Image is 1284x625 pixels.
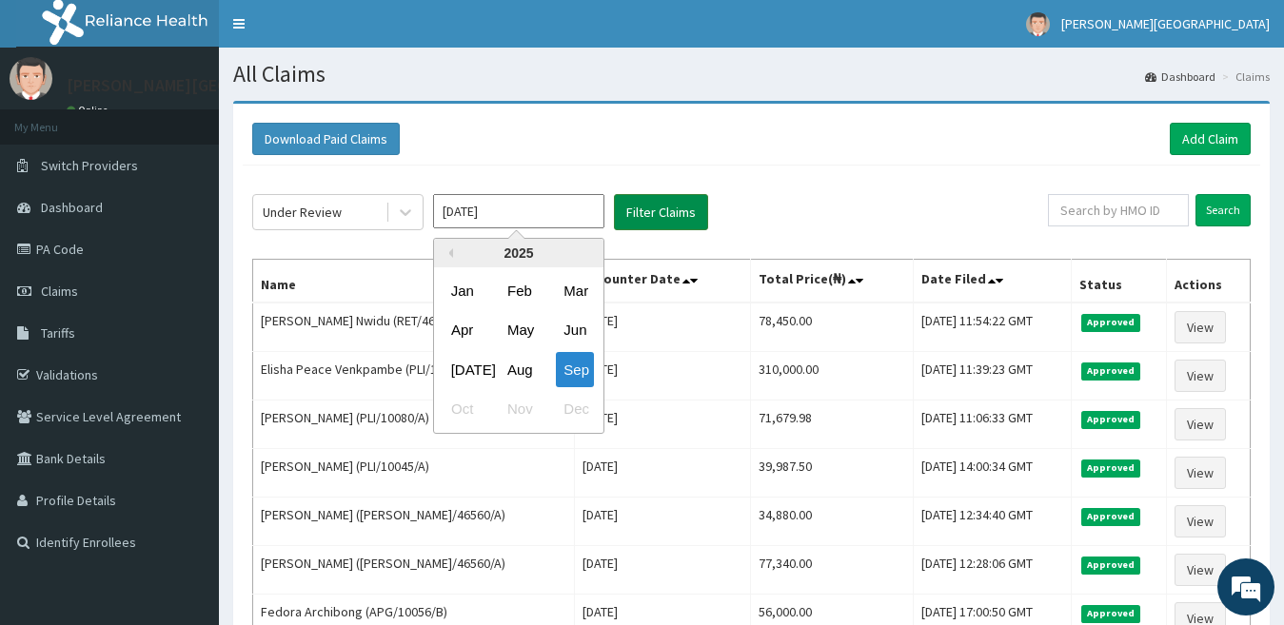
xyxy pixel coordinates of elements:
td: [PERSON_NAME] (PLI/10080/A) [253,400,575,449]
a: View [1175,554,1226,586]
button: Previous Year [444,248,453,258]
a: Add Claim [1170,123,1251,155]
span: Approved [1081,411,1141,428]
a: View [1175,360,1226,392]
a: View [1175,408,1226,440]
td: [DATE] 11:06:33 GMT [914,400,1071,449]
li: Claims [1217,68,1270,85]
td: 34,880.00 [751,498,914,546]
a: View [1175,457,1226,489]
td: [PERSON_NAME] ([PERSON_NAME]/46560/A) [253,498,575,546]
span: Approved [1081,508,1141,525]
input: Search by HMO ID [1048,194,1189,226]
div: Choose June 2025 [556,313,594,348]
span: Approved [1081,314,1141,331]
td: 78,450.00 [751,303,914,352]
a: View [1175,311,1226,343]
div: Choose September 2025 [556,352,594,387]
span: Approved [1081,362,1141,380]
div: Choose April 2025 [444,313,482,348]
div: month 2025-09 [434,271,603,429]
span: [PERSON_NAME][GEOGRAPHIC_DATA] [1061,15,1270,32]
h1: All Claims [233,62,1270,87]
a: Dashboard [1145,68,1215,85]
input: Select Month and Year [433,194,604,228]
td: Elisha Peace Venkpambe (PLI/10097/A) [253,352,575,400]
th: Total Price(₦) [751,260,914,303]
th: Status [1071,260,1167,303]
button: Filter Claims [614,194,708,230]
span: We're online! [110,189,263,381]
div: Choose August 2025 [500,352,538,387]
span: Dashboard [41,199,103,216]
td: 39,987.50 [751,449,914,498]
a: View [1175,505,1226,537]
td: 71,679.98 [751,400,914,449]
td: [DATE] [574,546,750,595]
span: Approved [1081,557,1141,574]
td: [DATE] 11:39:23 GMT [914,352,1071,400]
td: [PERSON_NAME] Nwidu (RET/46451/A) [253,303,575,352]
div: Choose March 2025 [556,273,594,308]
button: Download Paid Claims [252,123,400,155]
td: 310,000.00 [751,352,914,400]
td: [PERSON_NAME] (PLI/10045/A) [253,449,575,498]
td: [DATE] [574,449,750,498]
span: Claims [41,283,78,300]
th: Actions [1167,260,1251,303]
div: Choose February 2025 [500,273,538,308]
img: User Image [1026,12,1050,36]
div: Choose May 2025 [500,313,538,348]
th: Name [253,260,575,303]
span: Approved [1081,459,1141,477]
img: User Image [10,57,52,100]
td: [DATE] 12:34:40 GMT [914,498,1071,546]
td: [DATE] 12:28:06 GMT [914,546,1071,595]
input: Search [1195,194,1251,226]
span: Tariffs [41,324,75,342]
div: Minimize live chat window [312,10,358,55]
div: Choose July 2025 [444,352,482,387]
a: Online [67,104,112,117]
td: [DATE] 11:54:22 GMT [914,303,1071,352]
textarea: Type your message and hit 'Enter' [10,420,363,486]
th: Date Filed [914,260,1071,303]
td: [DATE] [574,498,750,546]
div: 2025 [434,239,603,267]
span: Switch Providers [41,157,138,174]
div: Choose January 2025 [444,273,482,308]
img: d_794563401_company_1708531726252_794563401 [35,95,77,143]
div: Under Review [263,203,342,222]
div: Chat with us now [99,107,320,131]
span: Approved [1081,605,1141,622]
td: 77,340.00 [751,546,914,595]
td: [DATE] 14:00:34 GMT [914,449,1071,498]
td: [PERSON_NAME] ([PERSON_NAME]/46560/A) [253,546,575,595]
p: [PERSON_NAME][GEOGRAPHIC_DATA] [67,77,348,94]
